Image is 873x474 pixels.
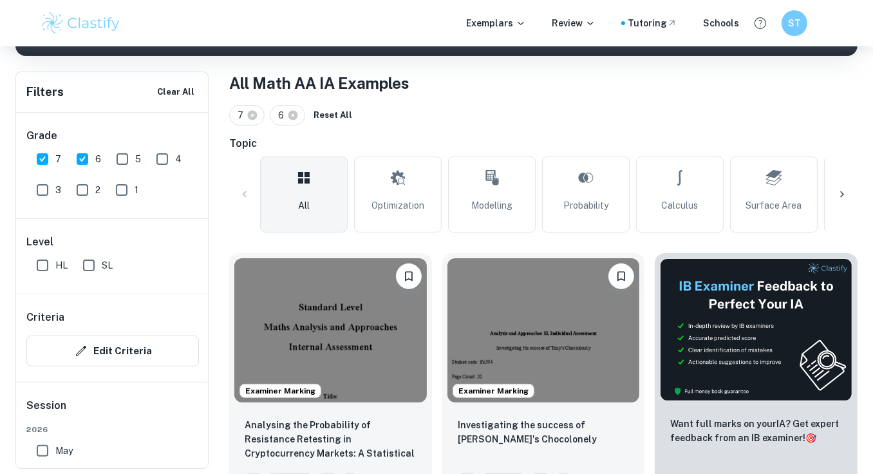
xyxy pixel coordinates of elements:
span: 3 [55,183,61,197]
button: Help and Feedback [749,12,771,34]
span: 7 [238,108,249,122]
span: Examiner Marking [453,385,534,397]
span: Surface Area [746,198,802,213]
button: ST [782,10,807,36]
span: 2026 [26,424,199,435]
span: 6 [278,108,290,122]
p: Exemplars [466,16,526,30]
h6: Session [26,398,199,424]
button: Bookmark [396,263,422,289]
span: Probability [563,198,608,213]
button: Clear All [154,82,198,102]
button: Edit Criteria [26,336,199,366]
span: 4 [175,152,182,166]
h6: Topic [229,136,858,151]
a: Schools [703,16,739,30]
span: 5 [135,152,141,166]
img: Math AA IA example thumbnail: Analysing the Probability of Resistance [234,258,427,403]
img: Math AA IA example thumbnail: Investigating the success of Tony's Choc [447,258,640,403]
span: May [55,444,73,458]
span: SL [102,258,113,272]
button: Reset All [310,106,355,125]
h6: Criteria [26,310,64,325]
div: 7 [229,105,265,126]
img: Thumbnail [660,258,852,401]
h1: All Math AA IA Examples [229,71,858,95]
button: Bookmark [608,263,634,289]
p: Want full marks on your IA ? Get expert feedback from an IB examiner! [670,417,842,445]
span: HL [55,258,68,272]
span: 1 [135,183,138,197]
a: Tutoring [628,16,677,30]
span: Examiner Marking [240,385,321,397]
p: Analysing the Probability of Resistance Retesting in Cryptocurrency Markets: A Statistical Approa... [245,418,417,462]
span: 7 [55,152,61,166]
span: Modelling [471,198,512,213]
span: 🎯 [805,433,816,443]
span: 6 [95,152,101,166]
div: 6 [270,105,305,126]
span: Calculus [662,198,699,213]
h6: Filters [26,83,64,101]
p: Review [552,16,596,30]
h6: Level [26,234,199,250]
img: Clastify logo [40,10,122,36]
p: Investigating the success of Tony's Chocolonely [458,418,630,446]
h6: ST [787,16,802,30]
span: Optimization [371,198,424,213]
span: 2 [95,183,100,197]
h6: Grade [26,128,199,144]
span: All [298,198,310,213]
